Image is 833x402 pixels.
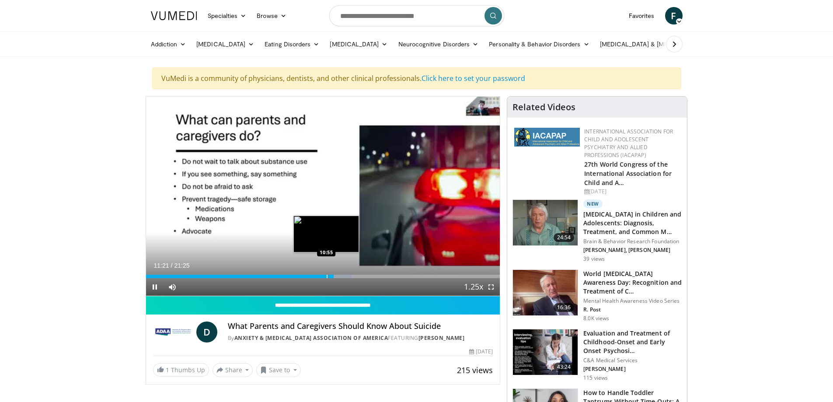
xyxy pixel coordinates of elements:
button: Save to [256,363,301,377]
img: dad9b3bb-f8af-4dab-abc0-c3e0a61b252e.150x105_q85_crop-smart_upscale.jpg [513,270,578,315]
a: Eating Disorders [259,35,324,53]
a: [PERSON_NAME] [418,334,465,342]
a: Addiction [146,35,192,53]
input: Search topics, interventions [329,5,504,26]
img: 9c1ea151-7f89-42e7-b0fb-c17652802da6.150x105_q85_crop-smart_upscale.jpg [513,329,578,375]
h4: Related Videos [512,102,575,112]
a: Favorites [624,7,660,24]
img: VuMedi Logo [151,11,197,20]
p: 8.0K views [583,315,609,322]
button: Share [213,363,253,377]
div: VuMedi is a community of physicians, dentists, and other clinical professionals. [152,67,681,89]
span: 43:24 [554,363,575,371]
a: F [665,7,683,24]
a: 24:54 New [MEDICAL_DATA] in Children and Adolescents: Diagnosis, Treatment, and Common M… Brain &... [512,199,682,262]
a: 16:36 World [MEDICAL_DATA] Awareness Day: Recognition and Treatment of C… Mental Health Awareness... [512,269,682,322]
a: 1 Thumbs Up [153,363,209,377]
a: 27th World Congress of the International Association for Child and A… [584,160,672,187]
p: [PERSON_NAME] [583,366,682,373]
a: International Association for Child and Adolescent Psychiatry and Allied Professions (IACAPAP) [584,128,673,159]
a: [MEDICAL_DATA] & [MEDICAL_DATA] [595,35,720,53]
p: 39 views [583,255,605,262]
a: Browse [251,7,292,24]
p: New [583,199,603,208]
img: 5b8011c7-1005-4e73-bd4d-717c320f5860.150x105_q85_crop-smart_upscale.jpg [513,200,578,245]
a: Personality & Behavior Disorders [484,35,594,53]
button: Playback Rate [465,278,482,296]
p: R. Post [583,306,682,313]
span: / [171,262,173,269]
img: Anxiety & Depression Association of America [153,322,193,343]
div: [DATE] [469,348,493,356]
h3: World [MEDICAL_DATA] Awareness Day: Recognition and Treatment of C… [583,269,682,296]
a: D [196,322,217,343]
a: [MEDICAL_DATA] [191,35,259,53]
p: 115 views [583,374,608,381]
p: [PERSON_NAME], [PERSON_NAME] [583,247,682,254]
button: Pause [146,278,164,296]
p: Mental Health Awareness Video Series [583,297,682,304]
span: 21:25 [174,262,189,269]
button: Mute [164,278,181,296]
img: 2a9917ce-aac2-4f82-acde-720e532d7410.png.150x105_q85_autocrop_double_scale_upscale_version-0.2.png [514,128,580,147]
img: image.jpeg [293,216,359,252]
span: 1 [166,366,169,374]
span: 16:36 [554,303,575,312]
a: [MEDICAL_DATA] [324,35,393,53]
p: Brain & Behavior Research Foundation [583,238,682,245]
video-js: Video Player [146,97,500,296]
span: 11:21 [154,262,169,269]
a: Neurocognitive Disorders [393,35,484,53]
div: By FEATURING [228,334,493,342]
a: 43:24 Evaluation and Treatment of Childhood-Onset and Early Onset Psychosi… C&A Medical Services ... [512,329,682,381]
span: 24:54 [554,233,575,242]
h4: What Parents and Caregivers Should Know About Suicide [228,322,493,331]
h3: [MEDICAL_DATA] in Children and Adolescents: Diagnosis, Treatment, and Common M… [583,210,682,236]
button: Fullscreen [482,278,500,296]
p: C&A Medical Services [583,357,682,364]
a: Anxiety & [MEDICAL_DATA] Association of America [234,334,388,342]
span: 215 views [457,365,493,375]
a: Click here to set your password [422,73,525,83]
h3: Evaluation and Treatment of Childhood-Onset and Early Onset Psychosi… [583,329,682,355]
div: Progress Bar [146,275,500,278]
a: Specialties [202,7,252,24]
div: [DATE] [584,188,680,196]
